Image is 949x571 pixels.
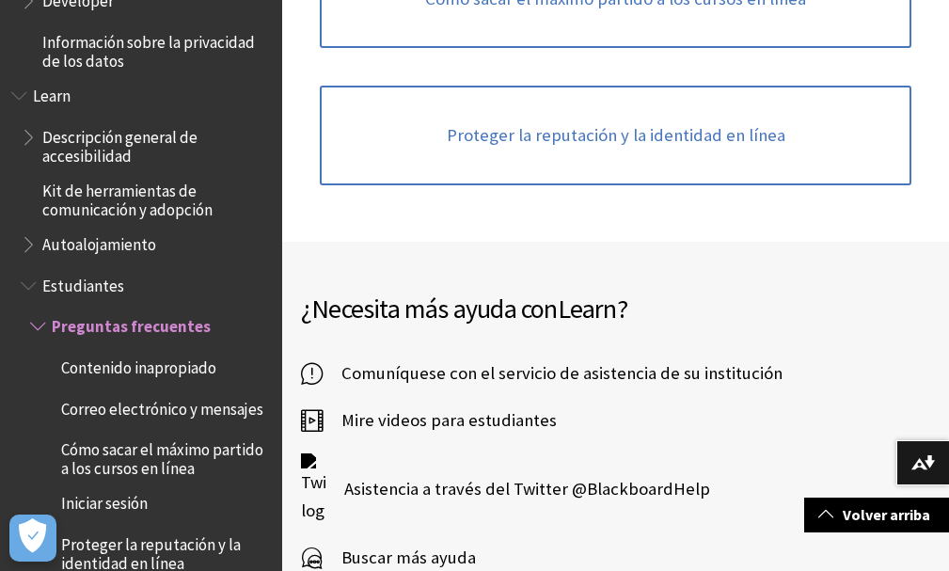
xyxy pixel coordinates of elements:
[42,26,269,71] span: Información sobre la privacidad de los datos
[301,453,325,525] img: Twitter logo
[301,453,710,525] a: Twitter logo Asistencia a través del Twitter @BlackboardHelp
[325,475,710,503] span: Asistencia a través del Twitter @BlackboardHelp
[61,434,269,478] span: Cómo sacar el máximo partido a los cursos en línea
[301,289,930,328] h2: ¿Necesita más ayuda con ?
[33,80,71,105] span: Learn
[42,229,156,254] span: Autoalojamiento
[42,175,269,219] span: Kit de herramientas de comunicación y adopción
[558,292,617,325] span: Learn
[323,359,783,388] span: Comuníquese con el servicio de asistencia de su institución
[61,488,148,514] span: Iniciar sesión
[804,498,949,532] a: Volver arriba
[320,86,911,185] a: Proteger la reputación y la identidad en línea
[61,393,263,419] span: Correo electrónico y mensajes
[301,406,557,435] a: Mire videos para estudiantes
[42,121,269,166] span: Descripción general de accesibilidad
[301,359,783,388] a: Comuníquese con el servicio de asistencia de su institución
[42,270,124,295] span: Estudiantes
[9,515,56,562] button: Abrir preferencias
[52,310,211,336] span: Preguntas frecuentes
[323,406,557,435] span: Mire videos para estudiantes
[61,352,216,377] span: Contenido inapropiado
